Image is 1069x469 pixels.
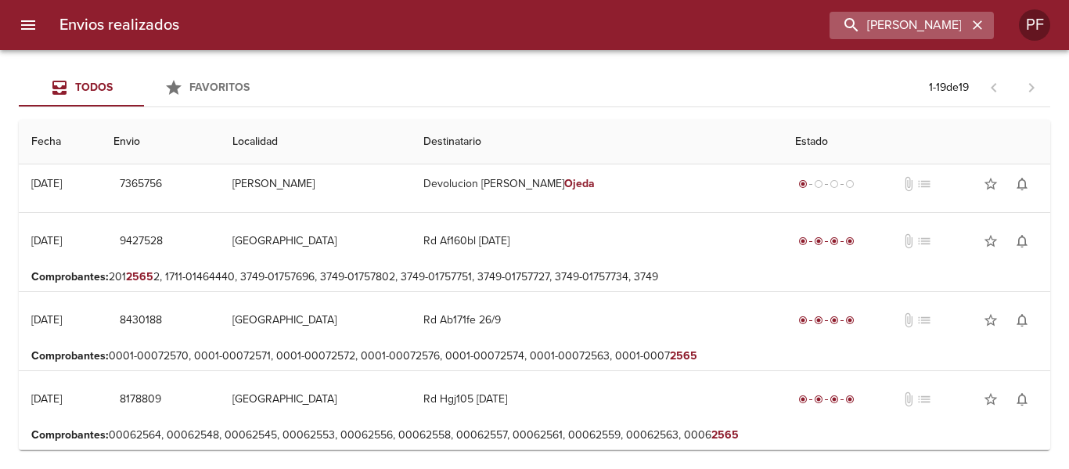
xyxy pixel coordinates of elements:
b: Comprobantes : [31,428,109,442]
div: Entregado [795,233,858,249]
span: radio_button_checked [798,236,808,246]
div: [DATE] [31,313,62,326]
td: [GEOGRAPHIC_DATA] [220,292,412,348]
span: radio_button_unchecked [845,179,855,189]
span: notifications_none [1014,233,1030,249]
div: Generado [795,176,858,192]
td: Rd Hgj105 [DATE] [411,371,782,428]
button: Activar notificaciones [1006,384,1038,415]
th: Envio [101,120,220,164]
p: 201 2, 1711-01464440, 3749-01757696, 3749-01757802, 3749-01757751, 3749-01757727, 3749-01757734, ... [31,269,1038,285]
button: Agregar a favoritos [975,168,1006,200]
div: Tabs Envios [19,69,269,106]
span: notifications_none [1014,391,1030,407]
em: Ojeda [564,177,595,190]
span: Todos [75,81,113,94]
div: [DATE] [31,234,62,247]
span: radio_button_checked [814,395,823,404]
button: Agregar a favoritos [975,305,1006,336]
span: star_border [983,312,999,328]
th: Localidad [220,120,412,164]
span: radio_button_unchecked [830,179,839,189]
em: 2565 [126,270,153,283]
button: menu [9,6,47,44]
span: 8178809 [120,390,161,409]
span: No tiene documentos adjuntos [901,233,916,249]
th: Fecha [19,120,101,164]
th: Estado [783,120,1050,164]
span: radio_button_checked [814,316,823,325]
button: 7365756 [113,170,168,199]
span: radio_button_checked [845,316,855,325]
span: Pagina anterior [975,79,1013,95]
button: Activar notificaciones [1006,168,1038,200]
em: 2565 [711,428,739,442]
button: Activar notificaciones [1006,225,1038,257]
div: PF [1019,9,1050,41]
button: 8178809 [113,385,167,414]
button: 8430188 [113,306,168,335]
span: Favoritos [189,81,250,94]
td: [GEOGRAPHIC_DATA] [220,371,412,428]
span: star_border [983,233,999,249]
span: radio_button_checked [830,395,839,404]
span: 8430188 [120,311,162,330]
em: 2565 [670,349,697,363]
span: radio_button_checked [798,395,808,404]
span: radio_button_checked [798,179,808,189]
b: Comprobantes : [31,270,109,283]
td: Devolucion [PERSON_NAME] [411,156,782,212]
p: 0001-00072570, 0001-00072571, 0001-00072572, 0001-00072576, 0001-00072574, 0001-00072563, 0001-0007 [31,348,1038,364]
span: notifications_none [1014,312,1030,328]
button: 9427528 [113,227,169,256]
h6: Envios realizados [59,13,179,38]
span: No tiene documentos adjuntos [901,391,916,407]
span: No tiene pedido asociado [916,176,932,192]
span: radio_button_checked [830,236,839,246]
th: Destinatario [411,120,782,164]
span: star_border [983,391,999,407]
span: star_border [983,176,999,192]
div: Abrir información de usuario [1019,9,1050,41]
span: radio_button_checked [798,316,808,325]
span: No tiene documentos adjuntos [901,176,916,192]
div: [DATE] [31,177,62,190]
span: radio_button_checked [830,316,839,325]
span: 7365756 [120,175,162,194]
td: [PERSON_NAME] [220,156,412,212]
span: radio_button_checked [845,395,855,404]
input: buscar [830,12,967,39]
td: Rd Af160bl [DATE] [411,213,782,269]
button: Agregar a favoritos [975,384,1006,415]
span: No tiene pedido asociado [916,391,932,407]
span: notifications_none [1014,176,1030,192]
div: Entregado [795,391,858,407]
td: [GEOGRAPHIC_DATA] [220,213,412,269]
td: Rd Ab171fe 26/9 [411,292,782,348]
span: radio_button_checked [814,236,823,246]
button: Agregar a favoritos [975,225,1006,257]
span: radio_button_unchecked [814,179,823,189]
div: [DATE] [31,392,62,406]
button: Activar notificaciones [1006,305,1038,336]
span: radio_button_checked [845,236,855,246]
span: No tiene documentos adjuntos [901,312,916,328]
div: Entregado [795,312,858,328]
span: No tiene pedido asociado [916,233,932,249]
span: No tiene pedido asociado [916,312,932,328]
p: 1 - 19 de 19 [929,80,969,96]
p: 00062564, 00062548, 00062545, 00062553, 00062556, 00062558, 00062557, 00062561, 00062559, 0006256... [31,428,1038,443]
span: 9427528 [120,232,163,251]
b: Comprobantes : [31,349,109,363]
